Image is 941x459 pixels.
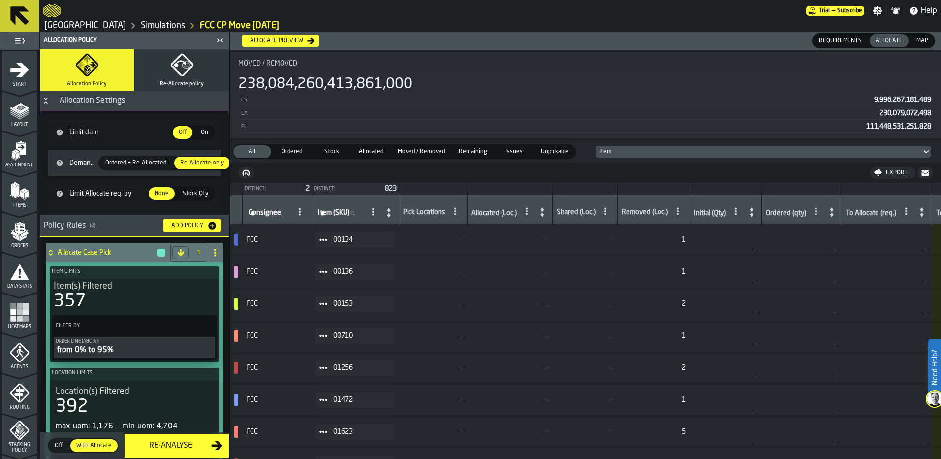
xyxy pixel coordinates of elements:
div: thumb [495,145,533,158]
span: Allocate [872,36,907,45]
li: menu Assignment [2,131,37,171]
div: Title [56,386,213,397]
span: Remaining [455,147,491,156]
span: 00134 [333,236,387,244]
span: — [403,236,463,244]
span: Help [921,5,937,17]
span: FCC [246,300,308,308]
a: link-to-/wh/i/b8e8645a-5c77-43f4-8135-27e3a4d97801/simulations/b9f1dfc2-7a11-47cc-a057-cb5649b8da71 [200,20,279,31]
span: RAW: 1 [621,268,686,276]
span: — [403,364,463,372]
div: Distinct: [314,186,381,192]
span: Location(s) Filtered [56,386,129,397]
div: Title [54,281,215,292]
span: FCC [246,428,308,436]
span: Moved / Removed [394,147,449,156]
span: FCC [246,396,308,404]
button: button-Allocate preview [242,35,319,47]
span: Ordered + Re-Allocated [101,159,170,167]
label: button-switch-multi-Allocated [351,144,391,159]
button: button- [917,167,933,179]
span: Demand Source [67,159,98,167]
span: Re-Allocate only [176,159,228,167]
span: — [556,396,613,404]
span: Off [175,128,190,137]
div: StatList-item-Distinct: [243,183,312,195]
div: Removed (Loc.) [622,208,668,218]
div: from 0% to 95% [56,344,213,356]
div: Initial (Qty) [694,209,726,219]
div: thumb [99,157,172,169]
span: Requirements [815,36,866,45]
span: — [834,406,838,414]
label: button-switch-multi-Ordered + Re-Allocated [98,156,173,170]
button: button- [157,249,165,257]
span: Ordered [275,147,309,156]
div: Allocation Settings [54,95,131,107]
span: — [556,268,613,276]
span: Items [2,203,37,208]
span: Moved / Removed [238,60,297,67]
div: Ordered (qty) [766,209,806,219]
span: — [753,374,757,382]
div: Add Policy [167,222,207,229]
li: menu Orders [2,212,37,252]
div: thumb [813,34,868,47]
div: CS [240,97,870,103]
li: menu Stacking Policy [2,414,37,454]
a: link-to-/wh/i/b8e8645a-5c77-43f4-8135-27e3a4d97801/pricing/ [806,6,864,16]
label: button-switch-multi-Remaining [452,144,494,159]
div: To Allocate (req.) [846,209,896,219]
span: Heatmaps [2,324,37,329]
div: thumb [70,439,118,452]
div: StatList-item-PL [238,120,933,133]
span: Off [51,441,66,450]
div: PL [240,124,862,130]
span: All [235,147,269,156]
span: — [471,268,548,276]
div: Distinct: [245,186,302,192]
span: None [151,189,173,198]
div: Policy Rules [44,220,156,231]
label: button-switch-multi-On [193,125,215,140]
span: RAW: 1 [621,396,686,404]
span: On [196,128,212,137]
span: label [318,209,349,217]
label: Item Limits [50,266,219,277]
li: menu Heatmaps [2,293,37,332]
span: — [834,342,838,350]
span: — [834,246,838,254]
nav: Breadcrumb [43,20,937,32]
div: Allocated (Loc.) [471,209,517,219]
a: logo-header [43,2,61,20]
div: stat-Moved / Removed [230,52,941,138]
span: Unpickable [537,147,573,156]
div: 238,084,260,413,861,000 [238,75,412,93]
div: thumb [392,145,451,158]
div: StatList-item-Distinct: [312,183,399,195]
span: — [403,396,463,404]
span: 111,448,531,251,828 [866,123,931,130]
div: stat-Location(s) Filtered [52,384,217,434]
span: — [924,278,928,286]
span: Stock [314,147,348,156]
button: Order Line (ABC %):from 0% to 95% [54,337,215,358]
span: — [834,438,838,446]
label: Need Help? [929,340,940,395]
span: — [924,342,928,350]
header: Allocation Policy [40,32,229,49]
span: Agents [2,364,37,370]
li: menu Agents [2,333,37,373]
div: thumb [273,145,311,158]
span: Re-Allocate policy [160,81,204,87]
div: Allocation Policy [42,37,213,44]
label: Filter By [54,321,197,331]
input: label [247,207,290,220]
span: — [924,438,928,446]
span: With Allocate [72,441,116,450]
span: Limit Allocate req. by [67,190,148,197]
span: — [753,310,757,318]
div: 392 [56,397,88,417]
span: ( 2 ) [90,222,95,229]
h3: title-section-[object Object] [40,215,229,237]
